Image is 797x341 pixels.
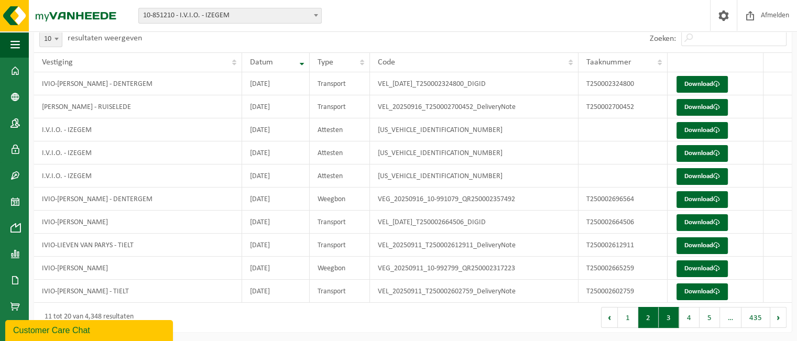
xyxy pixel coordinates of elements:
[242,234,310,257] td: [DATE]
[318,58,333,67] span: Type
[34,234,242,257] td: IVIO-LIEVEN VAN PARYS - TIELT
[578,280,668,303] td: T250002602759
[370,95,578,118] td: VEL_20250916_T250002700452_DeliveryNote
[5,318,175,341] iframe: chat widget
[34,95,242,118] td: [PERSON_NAME] - RUISELEDE
[370,141,578,164] td: [US_VEHICLE_IDENTIFICATION_NUMBER]
[34,164,242,188] td: I.V.I.O. - IZEGEM
[578,95,668,118] td: T250002700452
[676,99,728,116] a: Download
[42,58,73,67] span: Vestiging
[250,58,273,67] span: Datum
[242,164,310,188] td: [DATE]
[370,234,578,257] td: VEL_20250911_T250002612911_DeliveryNote
[650,35,676,43] label: Zoeken:
[676,283,728,300] a: Download
[720,307,741,328] span: …
[242,72,310,95] td: [DATE]
[242,141,310,164] td: [DATE]
[370,188,578,211] td: VEG_20250916_10-991079_QR250002357492
[310,211,370,234] td: Transport
[34,188,242,211] td: IVIO-[PERSON_NAME] - DENTERGEM
[34,211,242,234] td: IVIO-[PERSON_NAME]
[68,34,142,42] label: resultaten weergeven
[676,191,728,208] a: Download
[676,237,728,254] a: Download
[310,280,370,303] td: Transport
[741,307,770,328] button: 435
[34,280,242,303] td: IVIO-[PERSON_NAME] - TIELT
[370,211,578,234] td: VEL_[DATE]_T250002664506_DIGID
[578,72,668,95] td: T250002324800
[370,72,578,95] td: VEL_[DATE]_T250002324800_DIGID
[676,122,728,139] a: Download
[676,76,728,93] a: Download
[34,118,242,141] td: I.V.I.O. - IZEGEM
[310,257,370,280] td: Weegbon
[676,260,728,277] a: Download
[34,257,242,280] td: IVIO-[PERSON_NAME]
[638,307,659,328] button: 2
[676,168,728,185] a: Download
[39,308,134,327] div: 11 tot 20 van 4,348 resultaten
[578,234,668,257] td: T250002612911
[34,141,242,164] td: I.V.I.O. - IZEGEM
[310,118,370,141] td: Attesten
[310,141,370,164] td: Attesten
[370,164,578,188] td: [US_VEHICLE_IDENTIFICATION_NUMBER]
[310,188,370,211] td: Weegbon
[370,280,578,303] td: VEL_20250911_T250002602759_DeliveryNote
[378,58,395,67] span: Code
[679,307,700,328] button: 4
[676,145,728,162] a: Download
[618,307,638,328] button: 1
[310,234,370,257] td: Transport
[242,280,310,303] td: [DATE]
[770,307,787,328] button: Next
[139,8,321,23] span: 10-851210 - I.V.I.O. - IZEGEM
[370,257,578,280] td: VEG_20250911_10-992799_QR250002317223
[242,257,310,280] td: [DATE]
[659,307,679,328] button: 3
[310,72,370,95] td: Transport
[578,188,668,211] td: T250002696564
[138,8,322,24] span: 10-851210 - I.V.I.O. - IZEGEM
[578,211,668,234] td: T250002664506
[586,58,631,67] span: Taaknummer
[34,72,242,95] td: IVIO-[PERSON_NAME] - DENTERGEM
[40,32,62,47] span: 10
[39,31,62,47] span: 10
[242,118,310,141] td: [DATE]
[578,257,668,280] td: T250002665259
[242,211,310,234] td: [DATE]
[242,188,310,211] td: [DATE]
[310,95,370,118] td: Transport
[700,307,720,328] button: 5
[676,214,728,231] a: Download
[370,118,578,141] td: [US_VEHICLE_IDENTIFICATION_NUMBER]
[310,164,370,188] td: Attesten
[242,95,310,118] td: [DATE]
[601,307,618,328] button: Previous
